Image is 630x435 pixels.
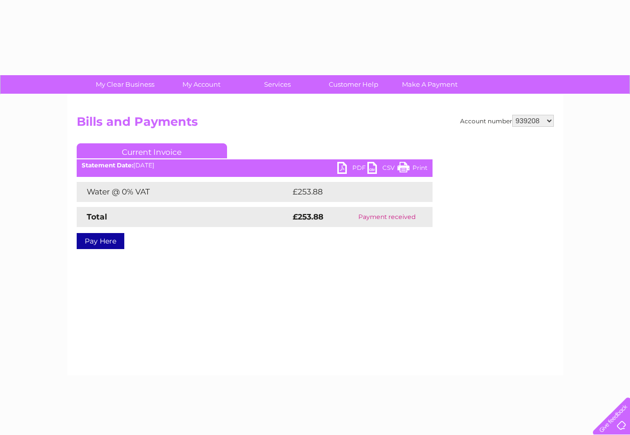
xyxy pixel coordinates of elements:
strong: £253.88 [293,212,323,222]
a: My Clear Business [84,75,166,94]
td: £253.88 [290,182,415,202]
strong: Total [87,212,107,222]
a: Pay Here [77,233,124,249]
a: Current Invoice [77,143,227,158]
b: Statement Date: [82,161,133,169]
td: Water @ 0% VAT [77,182,290,202]
a: Customer Help [312,75,395,94]
h2: Bills and Payments [77,115,554,134]
a: PDF [337,162,367,176]
a: CSV [367,162,397,176]
a: My Account [160,75,243,94]
a: Make A Payment [388,75,471,94]
div: Account number [460,115,554,127]
a: Services [236,75,319,94]
a: Print [397,162,428,176]
td: Payment received [342,207,433,227]
div: [DATE] [77,162,433,169]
